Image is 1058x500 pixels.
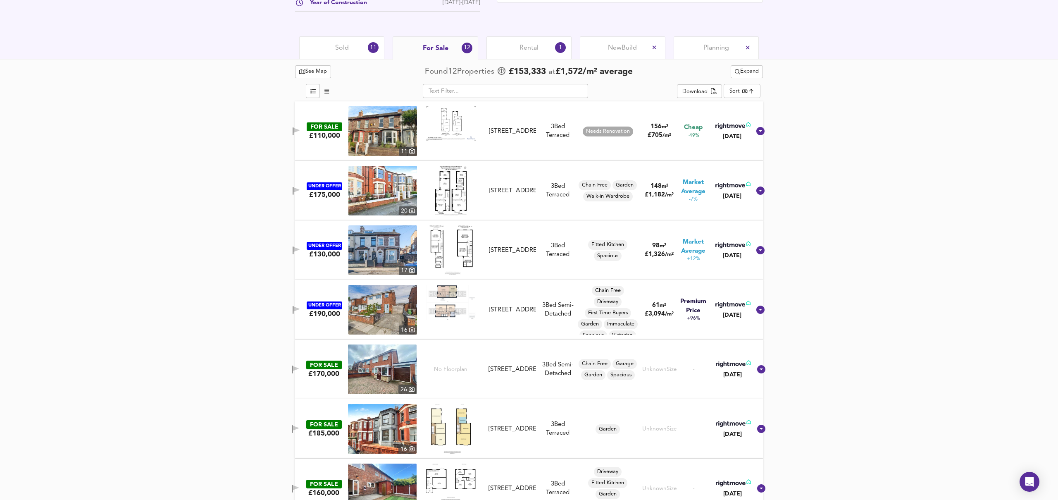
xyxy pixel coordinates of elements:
[399,266,417,275] div: 17
[604,319,638,329] div: Immaculate
[539,361,577,378] div: 3 Bed Semi-Detached
[693,366,695,373] span: -
[594,252,622,260] span: Spacious
[295,161,763,220] div: UNDER OFFER£175,000 property thumbnail 20 Floorplan[STREET_ADDRESS]3Bed TerracedChain FreeGardenW...
[755,126,765,136] svg: Show Details
[645,192,674,198] span: £ 1,182
[596,424,620,434] div: Garden
[583,128,633,135] span: Needs Renovation
[756,483,766,493] svg: Show Details
[398,445,417,454] div: 16
[675,178,711,196] span: Market Average
[607,370,635,380] div: Spacious
[295,280,763,340] div: UNDER OFFER£190,000 property thumbnail 16 Floorplan[STREET_ADDRESS]3Bed Semi-DetachedChain FreeDr...
[309,131,340,140] div: £110,000
[539,122,577,140] div: 3 Bed Terraced
[731,65,763,78] button: Expand
[675,297,711,315] span: Premium Price
[307,301,342,309] div: UNDER OFFER
[594,467,622,477] div: Driveway
[348,285,417,335] a: property thumbnail 16
[309,309,340,318] div: £190,000
[714,132,751,141] div: [DATE]
[662,133,671,138] span: / m²
[462,43,472,53] div: 12
[583,127,633,136] div: Needs Renovation
[578,319,602,329] div: Garden
[509,66,546,78] span: £ 153,333
[539,420,577,438] div: 3 Bed Terraced
[489,187,536,195] div: [STREET_ADDRESS]
[308,488,339,498] div: £160,000
[662,184,668,189] span: m²
[348,285,417,335] img: property thumbnail
[612,182,637,189] span: Garden
[596,489,620,499] div: Garden
[306,480,342,488] div: FOR SALE
[295,399,763,459] div: FOR SALE£185,000 property thumbnail 16 Floorplan[STREET_ADDRESS]3Bed TerracedGardenUnknownSize-[D...
[714,490,751,498] div: [DATE]
[307,182,342,190] div: UNDER OFFER
[485,365,539,374] div: Gladstone Road, Seaforth, Liverpool, L21 1DE
[306,361,342,369] div: FOR SALE
[588,479,627,487] span: Fitted Kitchen
[539,242,577,259] div: 3 Bed Terraced
[539,301,577,319] div: 3 Bed Semi-Detached
[677,84,722,98] div: split button
[309,190,340,199] div: £175,000
[423,44,448,53] span: For Sale
[398,385,417,394] div: 26
[348,404,417,454] img: property thumbnail
[612,180,637,190] div: Garden
[645,311,674,317] span: £ 3,094
[519,43,539,53] span: Rental
[579,359,611,369] div: Chain Free
[604,321,638,328] span: Immaculate
[612,359,637,369] div: Garage
[295,101,763,161] div: FOR SALE£110,000 property thumbnail 11 Floorplan[STREET_ADDRESS]3Bed TerracedNeeds Renovation156m...
[399,147,417,156] div: 11
[612,360,637,368] span: Garage
[594,298,622,306] span: Driveway
[677,84,722,98] button: Download
[488,365,536,374] div: [STREET_ADDRESS]
[675,238,711,256] span: Market Average
[608,43,637,53] span: New Build
[585,308,631,318] div: First Time Buyers
[592,287,624,294] span: Chain Free
[581,370,605,380] div: Garden
[555,42,566,53] div: 1
[429,225,473,275] img: Floorplan
[348,344,417,394] a: property thumbnail 26
[307,122,342,131] div: FOR SALE
[348,225,417,275] img: property thumbnail
[607,371,635,379] span: Spacious
[295,340,763,399] div: FOR SALE£170,000 property thumbnail 26 No Floorplan[STREET_ADDRESS]3Bed Semi-DetachedChain FreeGa...
[652,243,660,249] span: 98
[687,315,700,322] span: +96%
[588,241,627,249] span: Fitted Kitchen
[486,127,539,136] div: Elm Road, Seaforth, Liverpool, Merseyside, L21 1BL
[594,251,622,261] div: Spacious
[585,309,631,317] span: First Time Buyers
[555,67,633,76] span: £ 1,572 / m² average
[539,480,577,498] div: 3 Bed Terraced
[399,206,417,215] div: 20
[714,311,751,319] div: [DATE]
[539,182,577,200] div: 3 Bed Terraced
[348,106,417,156] a: property thumbnail 11
[735,67,759,77] span: Expand
[724,84,760,98] div: Sort
[1020,472,1039,492] div: Open Intercom Messenger
[609,330,636,340] div: Victorian
[642,366,677,373] div: Unknown Size
[688,132,699,139] span: -49%
[662,124,668,129] span: m²
[729,87,740,95] div: Sort
[485,425,539,433] div: Harrowby Road, Seaforth, Merseyside, L21 1DR
[714,192,751,200] div: [DATE]
[588,478,627,488] div: Fitted Kitchen
[596,426,620,433] span: Garden
[693,426,695,432] span: -
[583,191,633,201] div: Walk-in Wardrobe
